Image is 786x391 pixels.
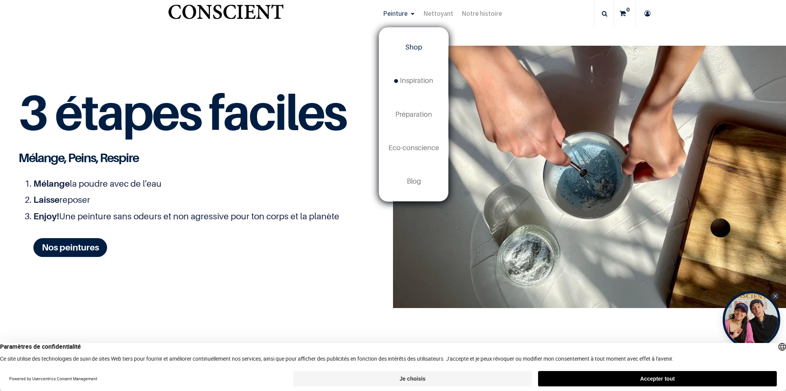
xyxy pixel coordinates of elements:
span: Préparation [395,110,432,118]
div: Open Tolstoy [723,291,780,349]
span: 3 étapes faciles [18,82,346,141]
div: Tolstoy bubble widget [723,291,780,349]
li: reposer [33,193,345,207]
li: Une peinture sans odeurs et non agressive pour ton corps et la planète [33,210,345,223]
div: Close Tolstoy widget [771,292,779,300]
iframe: Tidio Chat [746,341,783,378]
span: Mélange [33,178,70,189]
span: Blog [407,177,421,185]
img: peinture mur naturelle [393,46,786,308]
span: Notre histoire [462,9,502,18]
span: Mélange, Peins, Respire [18,150,139,165]
span: Enjoy! [33,211,59,221]
span: Shop [405,43,422,51]
span: Inspiration [394,76,433,84]
span: Eco-conscience [388,144,439,152]
div: Open Tolstoy widget [723,291,780,349]
li: la poudre avec de l'eau [33,177,345,191]
span: Nettoyant [423,9,453,18]
sup: 0 [624,6,632,13]
a: Nos peintures [33,238,107,257]
span: Peinture [383,9,408,18]
span: Laisse [33,194,59,205]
